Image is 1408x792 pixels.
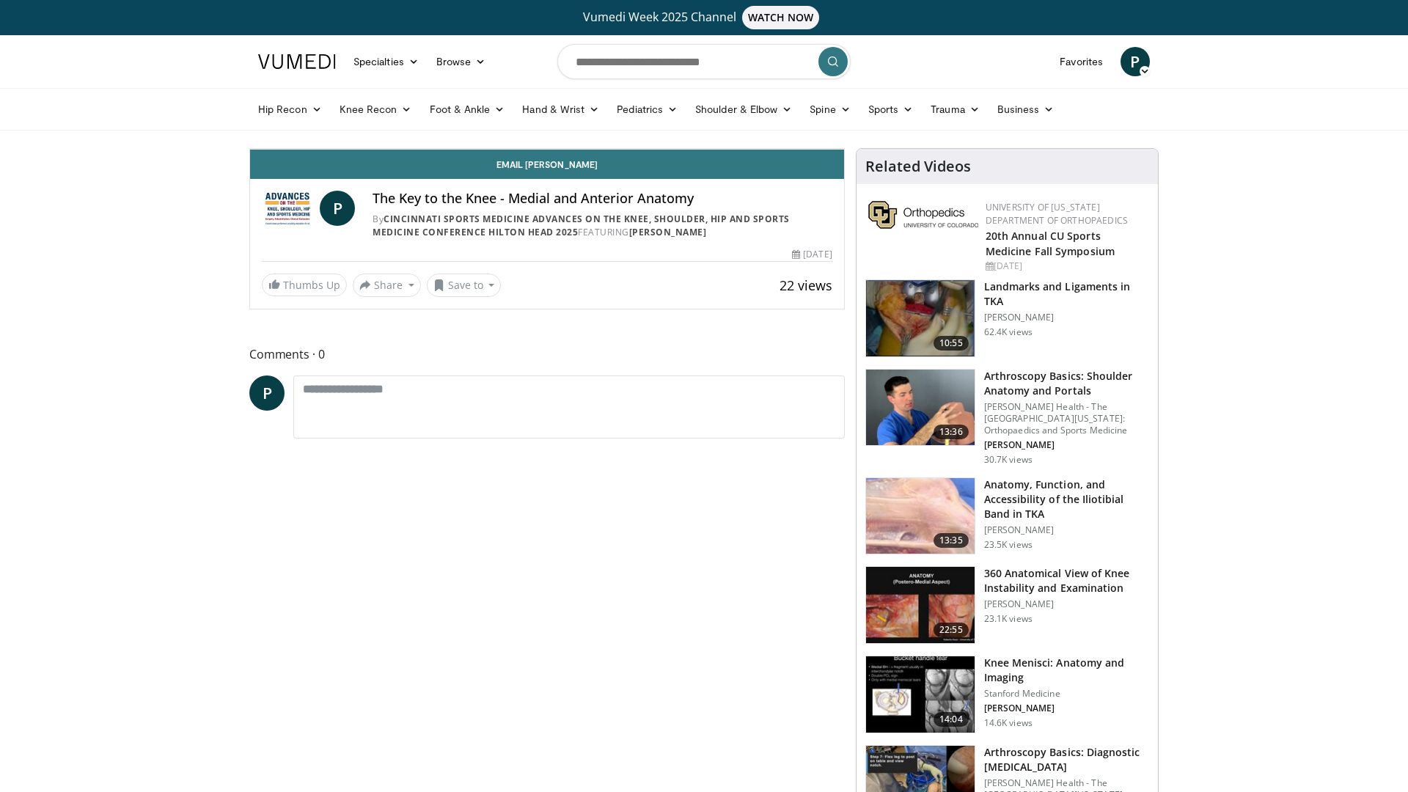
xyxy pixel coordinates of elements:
h3: Knee Menisci: Anatomy and Imaging [984,656,1149,685]
a: Pediatrics [608,95,686,124]
span: 13:35 [934,533,969,548]
a: Knee Recon [331,95,421,124]
p: [PERSON_NAME] [984,524,1149,536]
span: WATCH NOW [742,6,820,29]
span: 14:04 [934,712,969,727]
a: 14:04 Knee Menisci: Anatomy and Imaging Stanford Medicine [PERSON_NAME] 14.6K views [865,656,1149,733]
div: By FEATURING [373,213,832,239]
a: Hand & Wrist [513,95,608,124]
a: Shoulder & Elbow [686,95,801,124]
img: 88434a0e-b753-4bdd-ac08-0695542386d5.150x105_q85_crop-smart_upscale.jpg [866,280,975,356]
a: Cincinnati Sports Medicine Advances on the Knee, Shoulder, Hip and Sports Medicine Conference Hil... [373,213,790,238]
h3: 360 Anatomical View of Knee Instability and Examination [984,566,1149,595]
a: Specialties [345,47,428,76]
h3: Arthroscopy Basics: Diagnostic [MEDICAL_DATA] [984,745,1149,774]
a: Business [989,95,1063,124]
a: Favorites [1051,47,1112,76]
p: [PERSON_NAME] [984,598,1149,610]
a: Hip Recon [249,95,331,124]
p: Stanford Medicine [984,688,1149,700]
a: 13:35 Anatomy, Function, and Accessibility of the Iliotibial Band in TKA [PERSON_NAME] 23.5K views [865,477,1149,555]
a: Sports [859,95,923,124]
p: 23.1K views [984,613,1033,625]
video-js: Video Player [250,149,844,150]
img: 34a0702c-cbe2-4e43-8b2c-f8cc537dbe22.150x105_q85_crop-smart_upscale.jpg [866,656,975,733]
button: Save to [427,274,502,297]
a: Trauma [922,95,989,124]
a: Vumedi Week 2025 ChannelWATCH NOW [260,6,1148,29]
img: 38616_0000_3.png.150x105_q85_crop-smart_upscale.jpg [866,478,975,554]
button: Share [353,274,421,297]
span: 13:36 [934,425,969,439]
p: [PERSON_NAME] [984,312,1149,323]
h3: Landmarks and Ligaments in TKA [984,279,1149,309]
a: Spine [801,95,859,124]
p: [PERSON_NAME] Health - The [GEOGRAPHIC_DATA][US_STATE]: Orthopaedics and Sports Medicine [984,401,1149,436]
a: P [1121,47,1150,76]
span: 22 views [780,276,832,294]
a: Email [PERSON_NAME] [250,150,844,179]
img: Cincinnati Sports Medicine Advances on the Knee, Shoulder, Hip and Sports Medicine Conference Hil... [262,191,314,226]
p: 14.6K views [984,717,1033,729]
p: 23.5K views [984,539,1033,551]
a: 13:36 Arthroscopy Basics: Shoulder Anatomy and Portals [PERSON_NAME] Health - The [GEOGRAPHIC_DAT... [865,369,1149,466]
img: VuMedi Logo [258,54,336,69]
img: 355603a8-37da-49b6-856f-e00d7e9307d3.png.150x105_q85_autocrop_double_scale_upscale_version-0.2.png [868,201,978,229]
a: P [249,375,285,411]
img: 9534a039-0eaa-4167-96cf-d5be049a70d8.150x105_q85_crop-smart_upscale.jpg [866,370,975,446]
span: 10:55 [934,336,969,351]
a: Foot & Ankle [421,95,514,124]
a: 20th Annual CU Sports Medicine Fall Symposium [986,229,1115,258]
span: 22:55 [934,623,969,637]
img: 533d6d4f-9d9f-40bd-bb73-b810ec663725.150x105_q85_crop-smart_upscale.jpg [866,567,975,643]
div: [DATE] [986,260,1146,273]
span: Comments 0 [249,345,845,364]
a: [PERSON_NAME] [629,226,707,238]
a: 22:55 360 Anatomical View of Knee Instability and Examination [PERSON_NAME] 23.1K views [865,566,1149,644]
a: 10:55 Landmarks and Ligaments in TKA [PERSON_NAME] 62.4K views [865,279,1149,357]
h3: Anatomy, Function, and Accessibility of the Iliotibial Band in TKA [984,477,1149,521]
a: Browse [428,47,495,76]
p: 30.7K views [984,454,1033,466]
a: University of [US_STATE] Department of Orthopaedics [986,201,1128,227]
h4: Related Videos [865,158,971,175]
p: 62.4K views [984,326,1033,338]
div: [DATE] [792,248,832,261]
h3: Arthroscopy Basics: Shoulder Anatomy and Portals [984,369,1149,398]
a: P [320,191,355,226]
p: [PERSON_NAME] [984,703,1149,714]
input: Search topics, interventions [557,44,851,79]
a: Thumbs Up [262,274,347,296]
p: [PERSON_NAME] [984,439,1149,451]
h4: The Key to the Knee - Medial and Anterior Anatomy [373,191,832,207]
